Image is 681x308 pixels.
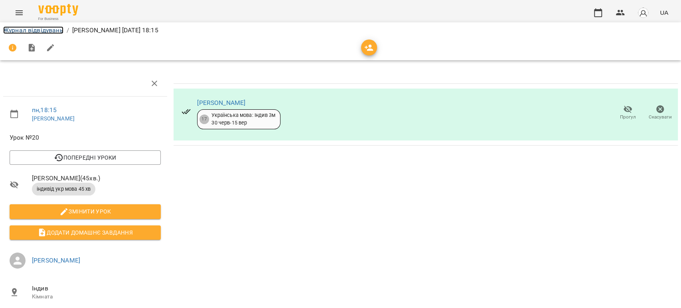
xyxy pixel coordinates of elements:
div: Українська мова: Індив 3м 30 черв - 15 вер [211,112,275,126]
span: Прогул [620,114,636,120]
span: Індив [32,284,161,293]
span: Урок №20 [10,133,161,142]
img: Voopty Logo [38,4,78,16]
span: UA [660,8,668,17]
button: Menu [10,3,29,22]
span: For Business [38,16,78,22]
button: Попередні уроки [10,150,161,165]
a: пн , 18:15 [32,106,57,114]
button: Змінити урок [10,204,161,219]
p: [PERSON_NAME] [DATE] 18:15 [72,26,158,35]
img: avatar_s.png [638,7,649,18]
span: індивід укр мова 45 хв [32,186,95,193]
a: [PERSON_NAME] [32,115,75,122]
span: [PERSON_NAME] ( 45 хв. ) [32,174,161,183]
span: Попередні уроки [16,153,154,162]
button: Прогул [612,102,644,124]
nav: breadcrumb [3,26,678,35]
button: UA [657,5,671,20]
button: Скасувати [644,102,676,124]
p: Кімната [32,293,161,301]
span: Додати домашнє завдання [16,228,154,237]
a: Журнал відвідувань [3,26,63,34]
span: Змінити урок [16,207,154,216]
a: [PERSON_NAME] [197,99,245,107]
li: / [67,26,69,35]
a: [PERSON_NAME] [32,257,80,264]
span: Скасувати [649,114,672,120]
button: Додати домашнє завдання [10,225,161,240]
div: 17 [199,115,209,124]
